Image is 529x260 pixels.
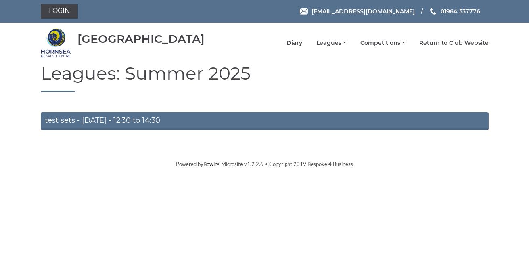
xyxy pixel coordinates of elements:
h1: Leagues: Summer 2025 [41,63,489,92]
span: Powered by • Microsite v1.2.2.6 • Copyright 2019 Bespoke 4 Business [176,161,353,167]
img: Phone us [430,8,436,15]
div: [GEOGRAPHIC_DATA] [77,33,205,45]
a: Diary [286,39,302,47]
a: Return to Club Website [419,39,489,47]
a: Login [41,4,78,19]
a: Email [EMAIL_ADDRESS][DOMAIN_NAME] [300,7,415,16]
span: 01964 537776 [441,8,480,15]
img: Email [300,8,308,15]
a: Phone us 01964 537776 [429,7,480,16]
a: Leagues [316,39,346,47]
img: Hornsea Bowls Centre [41,28,71,58]
a: Bowlr [203,161,217,167]
a: Competitions [360,39,405,47]
a: test sets - [DATE] - 12:30 to 14:30 [41,112,489,130]
span: [EMAIL_ADDRESS][DOMAIN_NAME] [312,8,415,15]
